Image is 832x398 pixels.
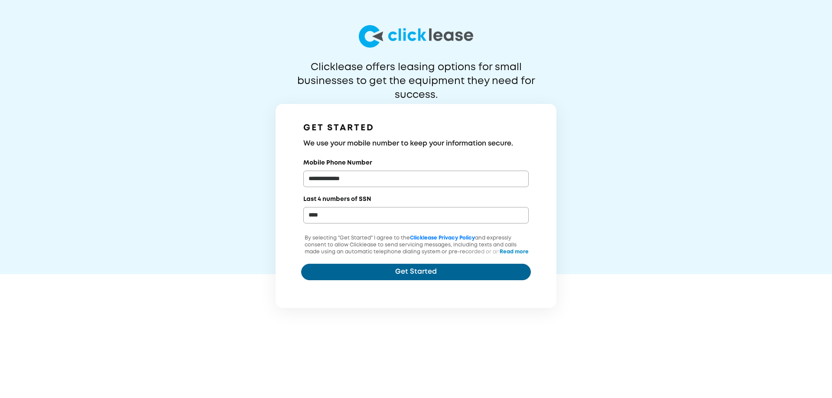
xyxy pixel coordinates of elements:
[303,121,529,135] h1: GET STARTED
[301,235,531,276] p: By selecting "Get Started" I agree to the and expressly consent to allow Clicklease to send servi...
[359,25,473,48] img: logo-larg
[276,61,556,88] p: Clicklease offers leasing options for small businesses to get the equipment they need for success.
[303,159,372,167] label: Mobile Phone Number
[303,139,529,149] h3: We use your mobile number to keep your information secure.
[410,236,475,240] a: Clicklease Privacy Policy
[301,264,531,280] button: Get Started
[303,195,371,204] label: Last 4 numbers of SSN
